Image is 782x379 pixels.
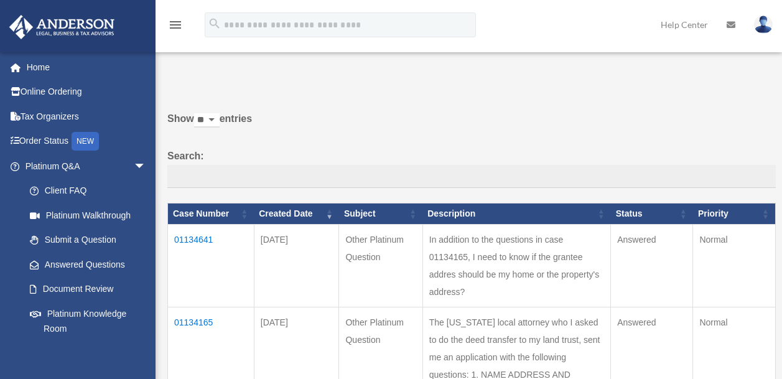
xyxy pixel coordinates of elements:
[611,204,693,225] th: Status: activate to sort column ascending
[17,301,159,341] a: Platinum Knowledge Room
[754,16,773,34] img: User Pic
[422,225,610,307] td: In addition to the questions in case 01134165, I need to know if the grantee addres should be my ...
[167,110,776,140] label: Show entries
[693,225,776,307] td: Normal
[168,22,183,32] a: menu
[168,17,183,32] i: menu
[339,225,422,307] td: Other Platinum Question
[72,132,99,151] div: NEW
[167,147,776,189] label: Search:
[9,129,165,154] a: Order StatusNEW
[208,17,221,30] i: search
[339,204,422,225] th: Subject: activate to sort column ascending
[422,204,610,225] th: Description: activate to sort column ascending
[134,154,159,179] span: arrow_drop_down
[17,203,159,228] a: Platinum Walkthrough
[168,204,254,225] th: Case Number: activate to sort column ascending
[17,228,159,253] a: Submit a Question
[168,225,254,307] td: 01134641
[6,15,118,39] img: Anderson Advisors Platinum Portal
[167,165,776,189] input: Search:
[9,55,165,80] a: Home
[9,80,165,105] a: Online Ordering
[254,204,339,225] th: Created Date: activate to sort column ascending
[611,225,693,307] td: Answered
[194,113,220,128] select: Showentries
[254,225,339,307] td: [DATE]
[17,277,159,302] a: Document Review
[9,154,159,179] a: Platinum Q&Aarrow_drop_down
[693,204,776,225] th: Priority: activate to sort column ascending
[9,104,165,129] a: Tax Organizers
[17,252,152,277] a: Answered Questions
[17,179,159,204] a: Client FAQ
